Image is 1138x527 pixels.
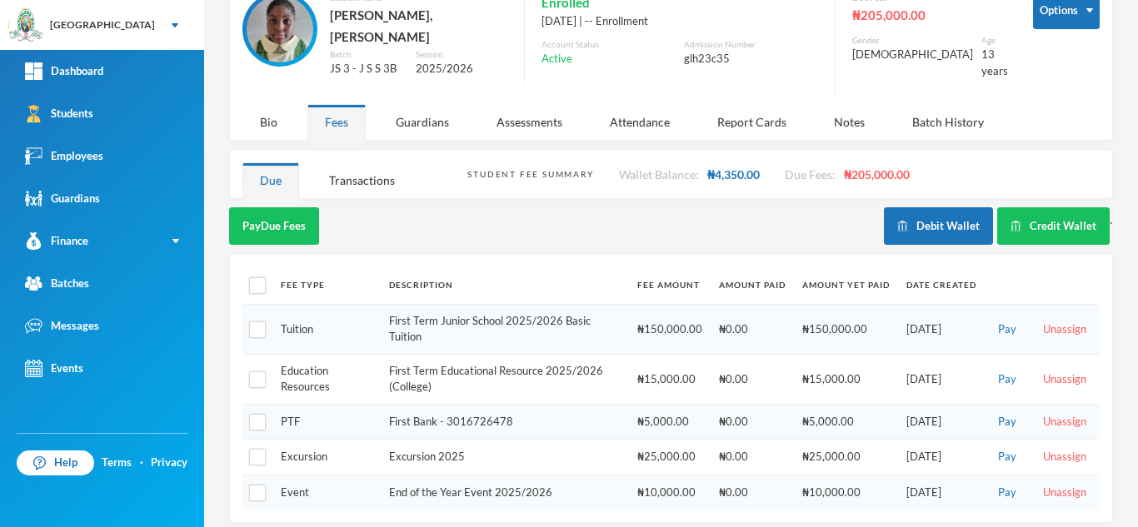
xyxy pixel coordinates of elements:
div: Dashboard [25,62,103,80]
div: ` [884,207,1113,245]
div: Batch [330,48,403,61]
td: ₦0.00 [711,304,794,354]
td: ₦5,000.00 [629,404,711,440]
div: Bio [242,104,295,140]
button: Pay [993,484,1021,502]
span: ₦205,000.00 [844,167,910,181]
button: Pay [993,321,1021,339]
td: First Term Junior School 2025/2026 Basic Tuition [381,304,629,354]
div: 2025/2026 [416,61,507,77]
div: Session [416,48,507,61]
td: End of the Year Event 2025/2026 [381,475,629,510]
button: Unassign [1038,413,1091,431]
a: Privacy [151,455,187,471]
div: [DATE] | -- Enrollment [542,13,818,30]
td: ₦10,000.00 [629,475,711,510]
td: ₦0.00 [711,404,794,440]
div: Notes [816,104,882,140]
div: Admission Number [684,38,818,51]
td: ₦0.00 [711,440,794,475]
td: First Term Educational Resource 2025/2026 (College) [381,354,629,404]
th: Fee Amount [629,266,711,304]
div: Student Fee Summary [467,168,593,181]
div: Account Status [542,38,676,51]
td: First Bank - 3016726478 [381,404,629,440]
div: Employees [25,147,103,165]
div: · [140,455,143,471]
button: Debit Wallet [884,207,993,245]
div: Guardians [25,190,100,207]
td: [DATE] [898,440,985,475]
th: Description [381,266,629,304]
button: Unassign [1038,321,1091,339]
button: Pay [993,448,1021,466]
span: ₦4,350.00 [707,167,760,181]
button: Unassign [1038,448,1091,466]
button: PayDue Fees [229,207,319,245]
td: ₦150,000.00 [794,304,898,354]
td: Education Resources [272,354,381,404]
th: Amount Yet Paid [794,266,898,304]
td: ₦15,000.00 [629,354,711,404]
div: Students [25,105,93,122]
a: Help [17,450,94,475]
td: ₦15,000.00 [794,354,898,404]
td: ₦5,000.00 [794,404,898,440]
div: Guardians [378,104,467,140]
button: Unassign [1038,484,1091,502]
div: Due [242,162,299,198]
td: Excursion [272,440,381,475]
span: Wallet Balance: [619,167,699,181]
button: Pay [993,413,1021,431]
div: [PERSON_NAME], [PERSON_NAME] [330,4,507,48]
td: [DATE] [898,304,985,354]
button: Unassign [1038,370,1091,389]
td: ₦10,000.00 [794,475,898,510]
td: ₦25,000.00 [794,440,898,475]
div: Report Cards [700,104,804,140]
td: [DATE] [898,404,985,440]
td: ₦0.00 [711,475,794,510]
div: ₦205,000.00 [852,4,1008,26]
th: Fee Type [272,266,381,304]
td: [DATE] [898,475,985,510]
div: JS 3 - J S S 3B [330,61,403,77]
div: [DEMOGRAPHIC_DATA] [852,47,973,63]
td: [DATE] [898,354,985,404]
td: PTF [272,404,381,440]
button: Pay [993,370,1021,389]
a: Terms [102,455,132,471]
td: ₦0.00 [711,354,794,404]
div: Batches [25,275,89,292]
div: Fees [307,104,366,140]
div: Batch History [895,104,1001,140]
div: Assessments [479,104,580,140]
div: Age [981,34,1008,47]
img: logo [9,9,42,42]
td: ₦150,000.00 [629,304,711,354]
span: Active [542,51,572,67]
th: Amount Paid [711,266,794,304]
button: Credit Wallet [997,207,1110,245]
div: Messages [25,317,99,335]
div: Finance [25,232,88,250]
div: Transactions [312,162,412,198]
span: Due Fees: [785,167,836,181]
div: glh23c35 [684,51,818,67]
td: Event [272,475,381,510]
div: Attendance [592,104,687,140]
td: Tuition [272,304,381,354]
th: Date Created [898,266,985,304]
div: [GEOGRAPHIC_DATA] [50,17,155,32]
td: Excursion 2025 [381,440,629,475]
div: Gender [852,34,973,47]
td: ₦25,000.00 [629,440,711,475]
div: 13 years [981,47,1008,79]
div: Events [25,360,83,377]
